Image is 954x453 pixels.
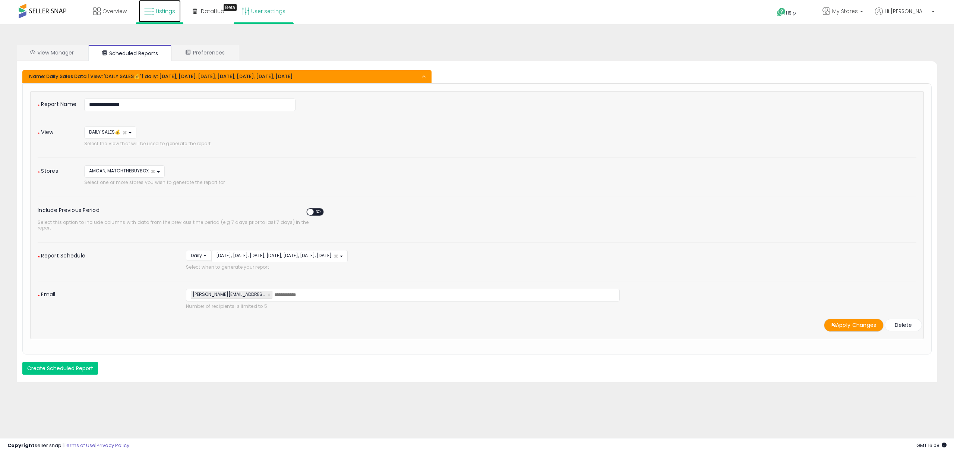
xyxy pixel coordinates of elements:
i: Get Help [777,7,786,17]
span: DataHub [201,7,224,15]
span: Hi [PERSON_NAME] [885,7,929,15]
span: Overview [102,7,127,15]
span: × [334,252,338,260]
span: Select this option to include columns with data from the previous time period (e.g 7 days prior t... [38,219,323,231]
i: View Manager [30,50,35,55]
label: Stores [32,165,79,173]
button: [DATE], [DATE], [DATE], [DATE], [DATE], [DATE], [DATE] × [211,250,348,262]
label: Include Previous Period [38,204,331,218]
a: Hi [PERSON_NAME] [875,7,935,24]
button: Delete [885,319,922,331]
span: ★ [38,255,40,258]
span: ★ [38,103,40,107]
i: User Preferences [186,50,191,55]
label: Report Name [32,99,79,106]
span: Listings [156,7,175,15]
label: Email [32,289,180,297]
span: NO [313,209,324,215]
span: × [122,129,127,137]
span: DAILY SALES💰 [89,129,120,135]
span: × [151,168,155,175]
span: My Stores [832,7,858,15]
span: ★ [38,170,40,174]
button: AMCAN, MATCHTHEBUYBOX × [84,165,165,178]
span: Select when to generate your report [186,264,916,270]
button: Apply Changes [824,319,884,332]
button: DAILY SALES💰 × [84,126,136,139]
label: Report Schedule [32,250,180,258]
span: Select one or more stores you wish to generate the report for [84,179,512,185]
span: [DATE], [DATE], [DATE], [DATE], [DATE], [DATE], [DATE] [216,252,332,259]
a: Scheduled Reports [88,45,171,61]
h4: Name: Daily Sales Data | View: 'DAILY SALES💰' | daily: [DATE], [DATE], [DATE], [DATE], [DATE], [D... [29,74,426,79]
button: Create Scheduled Report [22,362,98,375]
span: Select the View that will be used to generate the report [84,141,592,146]
button: Daily [186,250,211,261]
span: Number of recipients is limited to 5 [186,303,620,309]
span: ★ [38,131,40,135]
a: Preferences [172,45,238,60]
i: Scheduled Reports [102,50,107,56]
a: View Manager [17,45,87,60]
span: AMCAN, MATCHTHEBUYBOX [89,168,149,174]
a: × [268,291,272,299]
div: Tooltip anchor [224,4,237,11]
a: Help [771,2,811,24]
span: Daily [191,252,202,259]
span: [PERSON_NAME][EMAIL_ADDRESS][DOMAIN_NAME] [191,291,266,297]
span: Help [786,10,796,16]
span: ★ [38,294,40,297]
label: View [32,126,79,134]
